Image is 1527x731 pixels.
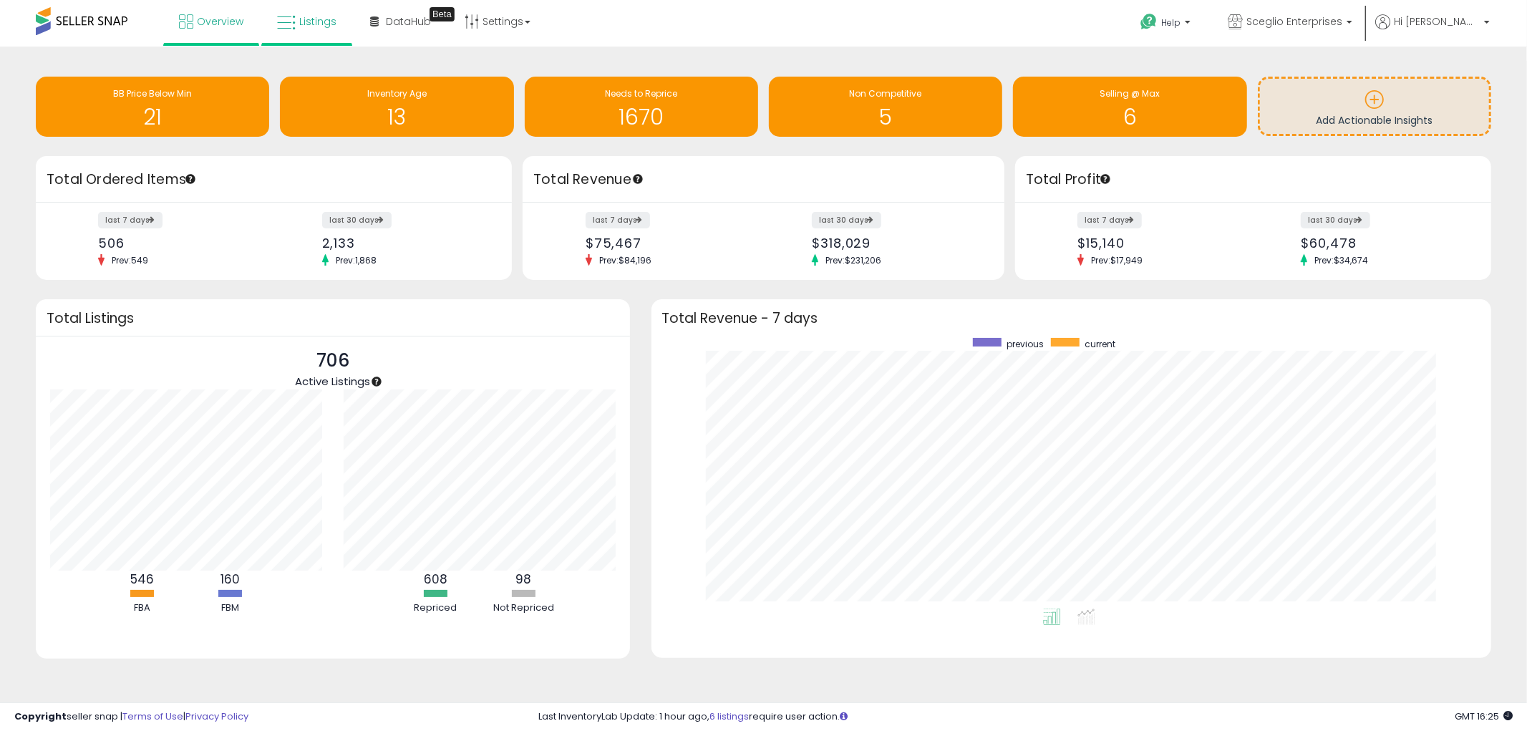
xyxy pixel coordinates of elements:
span: DataHub [386,14,431,29]
h1: 1670 [532,105,751,129]
span: Prev: $17,949 [1084,254,1150,266]
a: Needs to Reprice 1670 [525,77,758,137]
a: Terms of Use [122,710,183,723]
div: $75,467 [586,236,753,251]
span: Hi [PERSON_NAME] [1394,14,1480,29]
h1: 5 [776,105,995,129]
p: 706 [295,347,370,374]
span: Overview [197,14,243,29]
a: Selling @ Max 6 [1013,77,1246,137]
div: 2,133 [322,236,487,251]
span: 2025-09-11 16:25 GMT [1455,710,1513,723]
b: 546 [130,571,154,588]
a: Add Actionable Insights [1260,79,1489,134]
div: Tooltip anchor [184,173,197,185]
a: Privacy Policy [185,710,248,723]
div: Repriced [392,601,478,615]
h3: Total Listings [47,313,619,324]
div: FBM [187,601,273,615]
span: Selling @ Max [1100,87,1160,100]
span: Add Actionable Insights [1316,113,1433,127]
span: Active Listings [295,374,370,389]
label: last 7 days [1077,212,1142,228]
label: last 30 days [322,212,392,228]
h3: Total Revenue [533,170,994,190]
div: FBA [99,601,185,615]
span: previous [1007,338,1044,350]
h1: 6 [1020,105,1239,129]
a: 6 listings [710,710,750,723]
span: Prev: 1,868 [329,254,384,266]
strong: Copyright [14,710,67,723]
label: last 30 days [1301,212,1370,228]
span: Help [1161,16,1181,29]
span: Prev: $34,674 [1307,254,1375,266]
b: 608 [424,571,447,588]
label: last 7 days [98,212,163,228]
div: $15,140 [1077,236,1242,251]
a: Non Competitive 5 [769,77,1002,137]
a: Inventory Age 13 [280,77,513,137]
span: Listings [299,14,336,29]
span: current [1085,338,1115,350]
b: 98 [515,571,531,588]
div: $318,029 [812,236,979,251]
a: Hi [PERSON_NAME] [1375,14,1490,47]
div: Tooltip anchor [430,7,455,21]
div: seller snap | | [14,710,248,724]
div: Tooltip anchor [1099,173,1112,185]
label: last 30 days [812,212,881,228]
div: Not Repriced [480,601,566,615]
span: BB Price Below Min [113,87,192,100]
a: Help [1129,2,1205,47]
span: Sceglio Enterprises [1246,14,1342,29]
span: Prev: $84,196 [592,254,659,266]
div: 506 [98,236,263,251]
label: last 7 days [586,212,650,228]
h3: Total Revenue - 7 days [662,313,1480,324]
i: Click here to read more about un-synced listings. [840,712,848,721]
h3: Total Ordered Items [47,170,501,190]
i: Get Help [1140,13,1158,31]
b: 160 [220,571,240,588]
span: Needs to Reprice [605,87,677,100]
span: Prev: $231,206 [818,254,888,266]
div: Tooltip anchor [370,375,383,388]
h3: Total Profit [1026,170,1480,190]
span: Non Competitive [850,87,922,100]
span: Prev: 549 [105,254,155,266]
a: BB Price Below Min 21 [36,77,269,137]
div: $60,478 [1301,236,1465,251]
div: Tooltip anchor [631,173,644,185]
span: Inventory Age [367,87,427,100]
h1: 13 [287,105,506,129]
div: Last InventoryLab Update: 1 hour ago, require user action. [539,710,1513,724]
h1: 21 [43,105,262,129]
